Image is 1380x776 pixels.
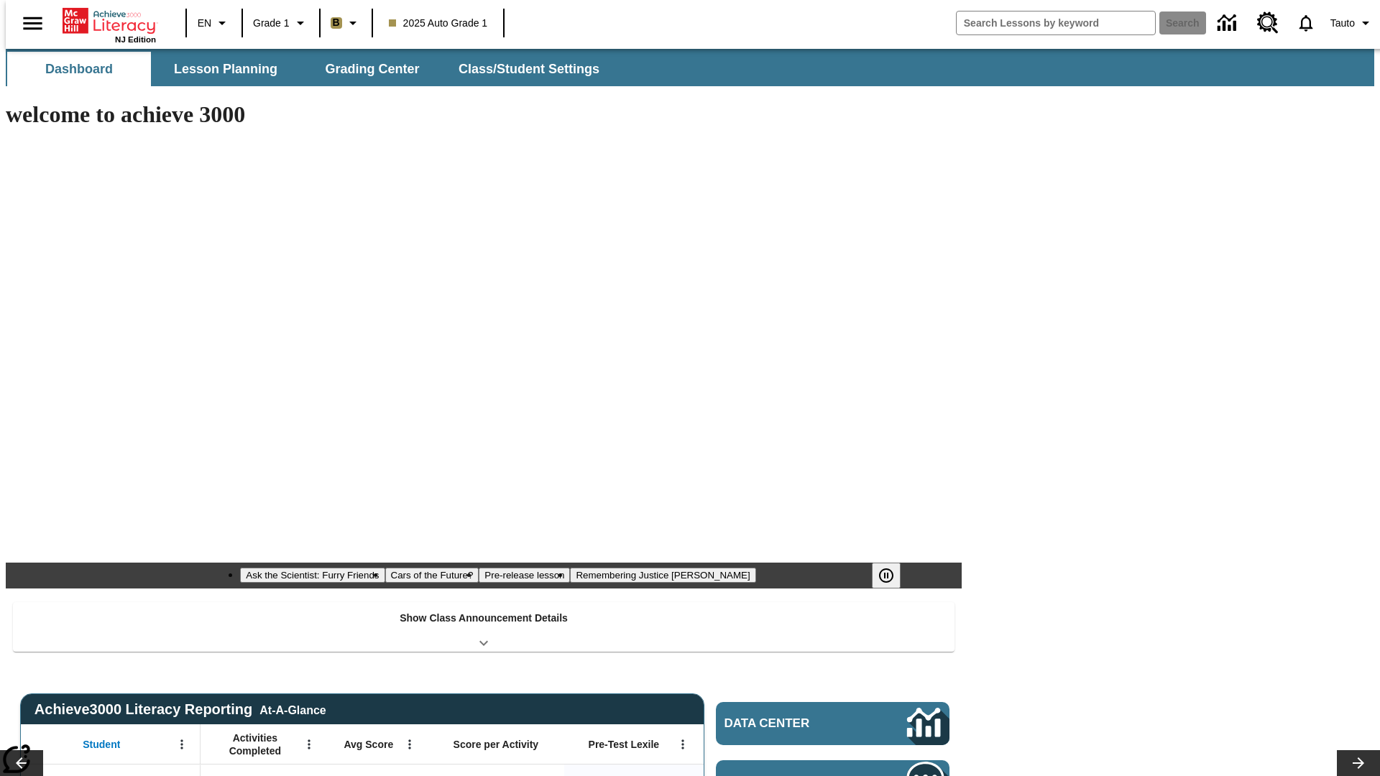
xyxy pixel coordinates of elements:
[298,734,320,755] button: Open Menu
[154,52,298,86] button: Lesson Planning
[1337,750,1380,776] button: Lesson carousel, Next
[6,52,612,86] div: SubNavbar
[34,701,326,718] span: Achieve3000 Literacy Reporting
[259,701,326,717] div: At-A-Glance
[957,11,1155,34] input: search field
[6,101,962,128] h1: welcome to achieve 3000
[872,563,901,588] button: Pause
[1248,4,1287,42] a: Resource Center, Will open in new tab
[716,702,949,745] a: Data Center
[570,568,755,583] button: Slide 4 Remembering Justice O'Connor
[11,2,54,45] button: Open side menu
[63,5,156,44] div: Home
[247,10,315,36] button: Grade: Grade 1, Select a grade
[83,738,120,751] span: Student
[447,52,611,86] button: Class/Student Settings
[672,734,694,755] button: Open Menu
[872,563,915,588] div: Pause
[333,14,340,32] span: B
[724,716,859,731] span: Data Center
[344,738,393,751] span: Avg Score
[1325,10,1380,36] button: Profile/Settings
[300,52,444,86] button: Grading Center
[115,35,156,44] span: NJ Edition
[454,738,539,751] span: Score per Activity
[325,10,367,36] button: Boost Class color is light brown. Change class color
[1209,4,1248,43] a: Data Center
[253,16,290,31] span: Grade 1
[6,49,1374,86] div: SubNavbar
[191,10,237,36] button: Language: EN, Select a language
[7,52,151,86] button: Dashboard
[589,738,660,751] span: Pre-Test Lexile
[399,734,420,755] button: Open Menu
[479,568,570,583] button: Slide 3 Pre-release lesson
[385,568,479,583] button: Slide 2 Cars of the Future?
[208,731,303,757] span: Activities Completed
[63,6,156,35] a: Home
[389,16,488,31] span: 2025 Auto Grade 1
[400,611,568,626] p: Show Class Announcement Details
[13,602,954,652] div: Show Class Announcement Details
[1330,16,1355,31] span: Tauto
[1287,4,1325,42] a: Notifications
[198,16,211,31] span: EN
[171,734,193,755] button: Open Menu
[240,568,385,583] button: Slide 1 Ask the Scientist: Furry Friends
